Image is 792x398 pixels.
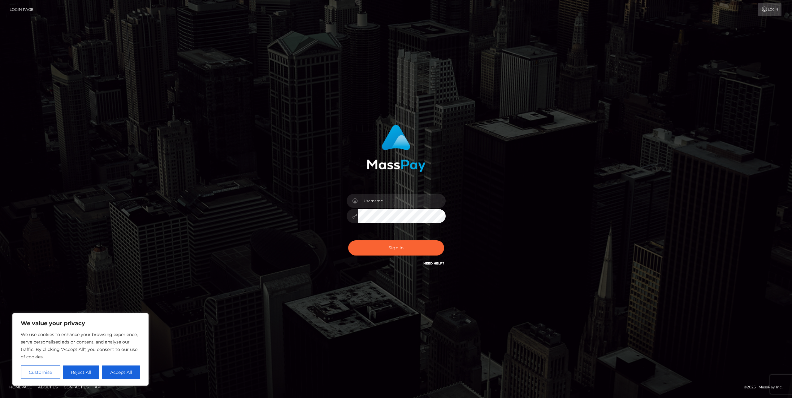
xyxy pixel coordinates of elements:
a: Homepage [7,382,34,392]
div: We value your privacy [12,313,149,386]
input: Username... [358,194,446,208]
p: We value your privacy [21,320,140,327]
a: Login [758,3,781,16]
img: MassPay Login [367,125,426,172]
button: Accept All [102,365,140,379]
a: Login Page [10,3,33,16]
div: © 2025 , MassPay Inc. [744,384,787,391]
a: Contact Us [61,382,91,392]
button: Customise [21,365,60,379]
a: API [92,382,104,392]
a: Need Help? [423,261,444,265]
a: About Us [36,382,60,392]
button: Reject All [63,365,100,379]
button: Sign in [348,240,444,256]
p: We use cookies to enhance your browsing experience, serve personalised ads or content, and analys... [21,331,140,361]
